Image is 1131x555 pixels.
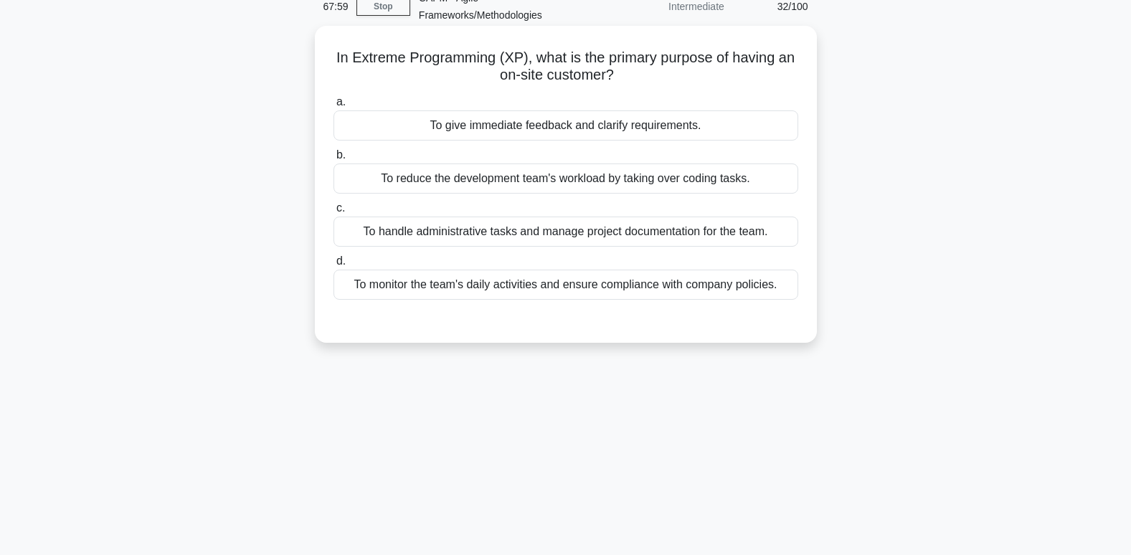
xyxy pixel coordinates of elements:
[336,95,346,108] span: a.
[333,163,798,194] div: To reduce the development team's workload by taking over coding tasks.
[333,217,798,247] div: To handle administrative tasks and manage project documentation for the team.
[333,110,798,141] div: To give immediate feedback and clarify requirements.
[336,255,346,267] span: d.
[332,49,800,85] h5: In Extreme Programming (XP), what is the primary purpose of having an on-site customer?
[336,148,346,161] span: b.
[333,270,798,300] div: To monitor the team's daily activities and ensure compliance with company policies.
[336,201,345,214] span: c.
